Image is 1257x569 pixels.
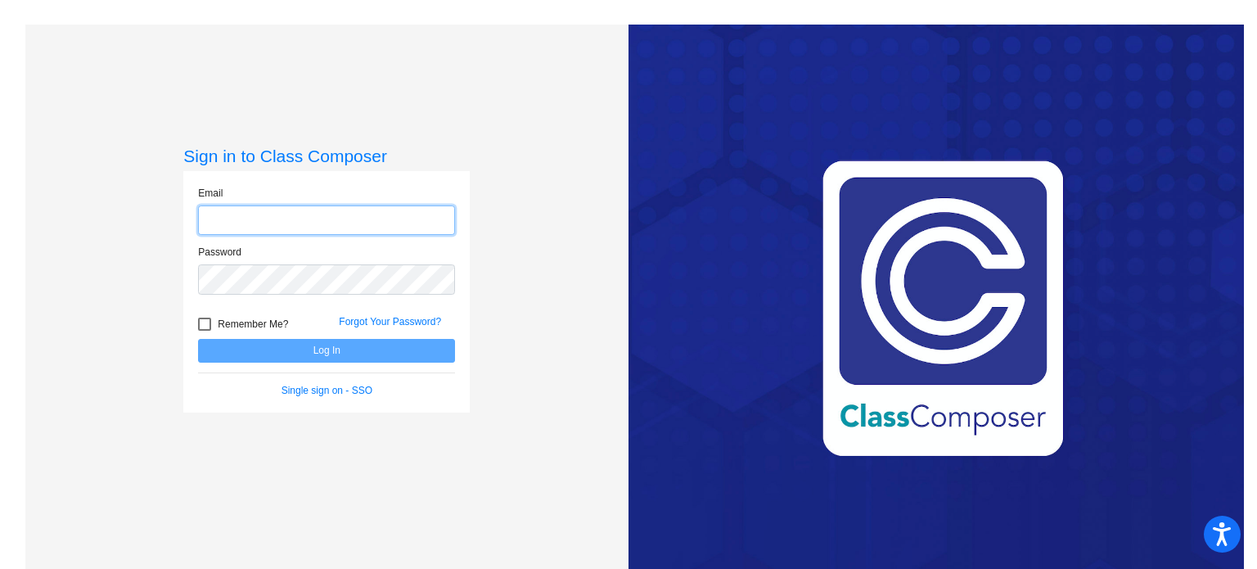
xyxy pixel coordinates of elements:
[218,314,288,334] span: Remember Me?
[282,385,372,396] a: Single sign on - SSO
[198,245,241,260] label: Password
[183,146,470,166] h3: Sign in to Class Composer
[339,316,441,327] a: Forgot Your Password?
[198,186,223,201] label: Email
[198,339,455,363] button: Log In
